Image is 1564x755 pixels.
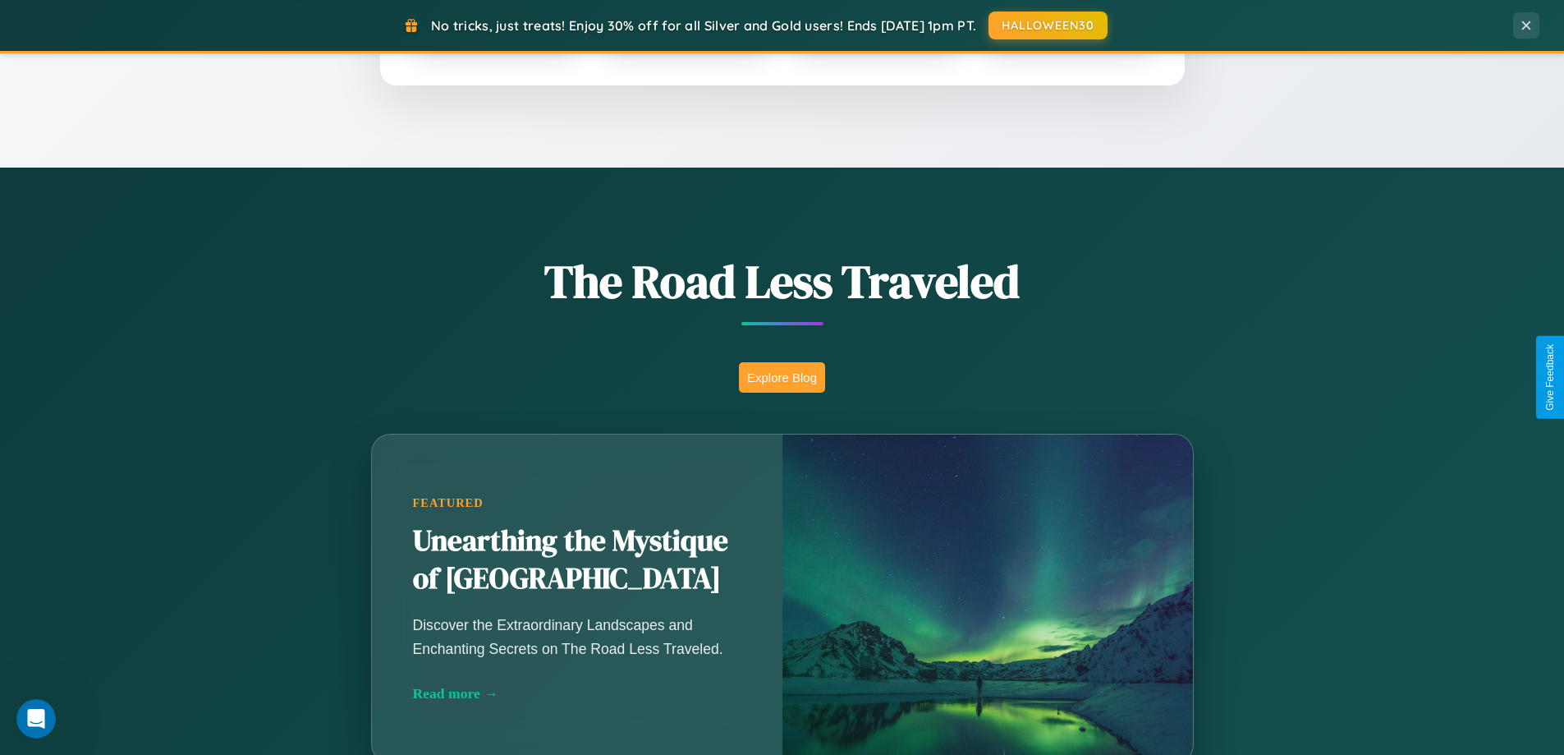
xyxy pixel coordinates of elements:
div: Read more → [413,685,741,702]
p: Discover the Extraordinary Landscapes and Enchanting Secrets on The Road Less Traveled. [413,614,741,660]
div: Featured [413,496,741,510]
div: Give Feedback [1544,344,1556,411]
span: No tricks, just treats! Enjoy 30% off for all Silver and Gold users! Ends [DATE] 1pm PT. [431,17,976,34]
button: HALLOWEEN30 [988,12,1108,39]
h1: The Road Less Traveled [290,250,1275,313]
h2: Unearthing the Mystique of [GEOGRAPHIC_DATA] [413,523,741,598]
iframe: Intercom live chat [16,699,56,739]
button: Explore Blog [739,362,825,393]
